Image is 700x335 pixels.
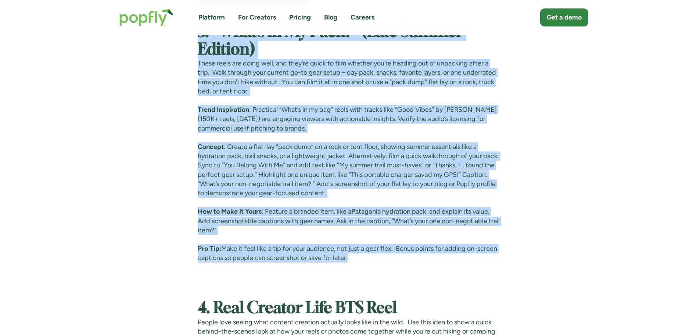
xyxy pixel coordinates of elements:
p: : Feature a branded item, like a , and explain its value. Add screenshotable captions with gear n... [198,207,502,235]
strong: Trend Inspiration [198,106,249,114]
strong: Pro Tip: [198,245,221,253]
a: Careers [351,13,374,22]
p: : Create a flat-lay “pack dump” on a rock or tent floor, showing summer essentials like a hydrati... [198,142,502,198]
p: These reels are doing well, and they’re quick to film whether you’re heading out or unpacking aft... [198,59,502,96]
a: Platform [198,13,225,22]
p: Make it feel like a tip for your audience, not just a gear flex. Bonus points for adding on-scree... [198,244,502,272]
strong: Concept [198,143,224,151]
a: Pricing [289,13,311,22]
a: Patagonia hydration pack [351,207,426,215]
strong: 3. “What’s In My Pack?” (Late Summer Edition) [198,25,463,57]
p: : Practical “What’s in my bag” reels with tracks like “Good Vibes” by [PERSON_NAME] (150K+ reels,... [198,105,502,133]
a: Get a demo [540,8,588,26]
a: home [112,1,181,33]
p: ‍ [198,281,502,291]
a: For Creators [238,13,276,22]
div: Get a demo [547,13,582,22]
strong: 4. Real Creator Life BTS Reel [198,301,397,316]
strong: How to Make It Yours [198,207,262,215]
a: Blog [324,13,337,22]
